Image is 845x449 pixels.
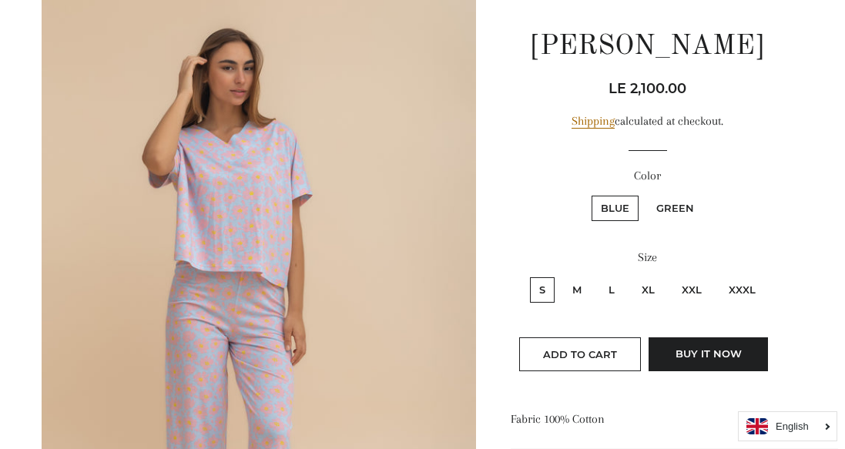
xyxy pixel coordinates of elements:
label: XXXL [719,277,765,303]
label: Color [511,166,784,186]
i: English [776,421,809,431]
div: calculated at checkout. [511,112,784,131]
label: Green [647,196,703,221]
label: M [563,277,591,303]
span: Add to Cart [543,348,617,360]
label: L [599,277,624,303]
button: Buy it now [649,337,768,371]
label: XXL [672,277,711,303]
label: Size [511,248,784,267]
button: Add to Cart [519,337,641,371]
label: XL [632,277,664,303]
h1: [PERSON_NAME] [511,28,784,66]
a: Shipping [572,114,615,129]
label: Blue [592,196,639,221]
a: English [746,418,829,434]
label: S [530,277,555,303]
p: Fabric 100% Cotton [511,410,784,429]
span: LE 2,100.00 [609,80,686,97]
